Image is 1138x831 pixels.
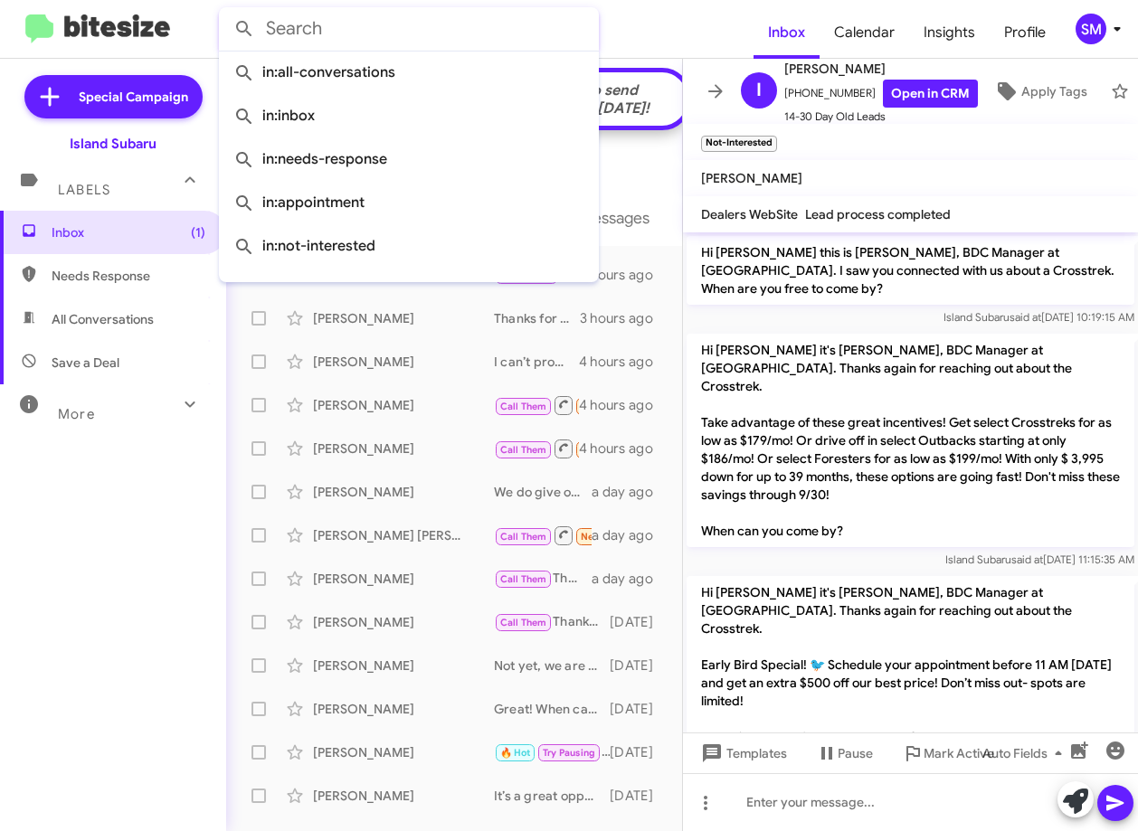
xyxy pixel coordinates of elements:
[494,787,610,805] div: It’s a great opportunity to see what your Forester is worth! In order to determine how much your ...
[500,573,547,585] span: Call Them
[500,747,531,759] span: 🔥 Hot
[24,75,203,118] a: Special Campaign
[233,224,584,268] span: in:not-interested
[219,7,599,51] input: Search
[313,656,494,675] div: [PERSON_NAME]
[313,353,494,371] div: [PERSON_NAME]
[52,223,205,241] span: Inbox
[610,743,668,761] div: [DATE]
[581,531,658,543] span: Needs Response
[313,309,494,327] div: [PERSON_NAME]
[701,206,798,222] span: Dealers WebSite
[580,266,668,284] div: 3 hours ago
[784,58,978,80] span: [PERSON_NAME]
[58,406,95,422] span: More
[494,309,580,327] div: Thanks for the update — great to know. Would you like me to schedule a visit for May to discuss n...
[313,439,494,458] div: [PERSON_NAME]
[838,737,873,770] span: Pause
[887,737,1009,770] button: Mark Active
[820,6,909,59] a: Calendar
[883,80,978,108] a: Open in CRM
[610,613,668,631] div: [DATE]
[805,206,951,222] span: Lead process completed
[494,353,579,371] div: I can’t provide a firm amount without first inspecting your Impreza. Are you available to stop by...
[233,94,584,137] span: in:inbox
[233,51,584,94] span: in:all-conversations
[697,737,787,770] span: Templates
[909,6,990,59] a: Insights
[701,170,802,186] span: [PERSON_NAME]
[52,310,154,328] span: All Conversations
[58,182,110,198] span: Labels
[945,552,1134,566] span: Island Subaru [DATE] 11:15:35 AM
[968,737,1084,770] button: Auto Fields
[494,524,592,547] div: Inbound Call
[494,656,610,675] div: Not yet, we are hoping for fall!
[701,136,777,152] small: Not-Interested
[592,483,668,501] div: a day ago
[610,787,668,805] div: [DATE]
[1076,14,1106,44] div: SM
[1011,552,1043,566] span: said at
[313,700,494,718] div: [PERSON_NAME]
[990,6,1060,59] a: Profile
[592,526,668,544] div: a day ago
[1021,75,1087,108] span: Apply Tags
[579,353,668,371] div: 4 hours ago
[754,6,820,59] a: Inbox
[233,181,584,224] span: in:appointment
[494,438,579,460] div: Inbound Call
[313,483,494,501] div: [PERSON_NAME]
[52,267,205,285] span: Needs Response
[784,80,978,108] span: [PHONE_NUMBER]
[543,747,595,759] span: Try Pausing
[610,700,668,718] div: [DATE]
[494,569,592,590] div: That's perfectly fine! If you have any questions or need assistance later, feel free to reach out...
[579,439,668,458] div: 4 hours ago
[313,787,494,805] div: [PERSON_NAME]
[592,570,668,588] div: a day ago
[1010,310,1041,324] span: said at
[687,334,1134,547] p: Hi [PERSON_NAME] it's [PERSON_NAME], BDC Manager at [GEOGRAPHIC_DATA]. Thanks again for reaching ...
[756,76,762,105] span: I
[784,108,978,126] span: 14-30 Day Old Leads
[313,526,494,544] div: [PERSON_NAME] [PERSON_NAME]
[313,396,494,414] div: [PERSON_NAME]
[313,743,494,761] div: [PERSON_NAME]
[924,737,994,770] span: Mark Active
[687,576,1134,753] p: Hi [PERSON_NAME] it's [PERSON_NAME], BDC Manager at [GEOGRAPHIC_DATA]. Thanks again for reaching ...
[52,354,119,372] span: Save a Deal
[944,310,1134,324] span: Island Subaru [DATE] 10:19:15 AM
[500,444,547,456] span: Call Them
[500,531,547,543] span: Call Them
[579,396,668,414] div: 4 hours ago
[494,483,592,501] div: We do give our best offers after physically seeing the vehicle, when can you come in for a proper...
[801,737,887,770] button: Pause
[79,88,188,106] span: Special Campaign
[687,236,1134,305] p: Hi [PERSON_NAME] this is [PERSON_NAME], BDC Manager at [GEOGRAPHIC_DATA]. I saw you connected wit...
[494,394,579,417] div: Inbound Call
[1060,14,1118,44] button: SM
[683,737,801,770] button: Templates
[978,75,1102,108] button: Apply Tags
[494,742,610,763] div: That's totally understandable! If you change your mind or have questions before then, feel free t...
[982,737,1069,770] span: Auto Fields
[70,135,156,153] div: Island Subaru
[313,613,494,631] div: [PERSON_NAME]
[610,656,668,675] div: [DATE]
[233,268,584,311] span: in:sold-verified
[313,570,494,588] div: [PERSON_NAME]
[580,309,668,327] div: 3 hours ago
[191,223,205,241] span: (1)
[500,401,547,412] span: Call Them
[494,612,610,633] div: Thank you.
[233,137,584,181] span: in:needs-response
[500,617,547,628] span: Call Them
[494,700,610,718] div: Great! When can you come in for a great deal?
